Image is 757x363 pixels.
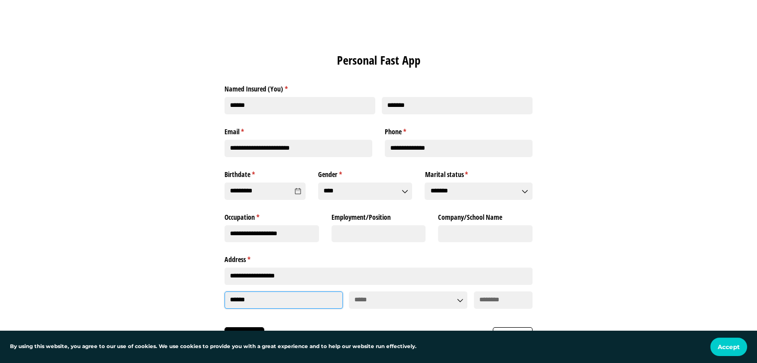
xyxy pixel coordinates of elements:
[224,268,533,285] input: Address Line 1
[224,167,306,180] label: Birthdate
[224,327,264,345] button: Submit
[224,252,533,265] legend: Address
[10,343,417,351] p: By using this website, you agree to our use of cookies. We use cookies to provide you with a grea...
[382,97,533,114] input: Last
[224,209,319,222] label: Occupation
[493,327,533,345] button: Save
[224,124,372,137] label: Email
[318,167,413,180] label: Gender
[425,167,532,180] label: Marital status
[224,81,533,94] legend: Named Insured (You)
[224,97,375,114] input: First
[710,338,747,356] button: Accept
[718,343,740,351] span: Accept
[331,209,426,222] label: Employment/​Position
[438,209,533,222] label: Company/​School Name
[224,291,343,309] input: City
[224,52,533,69] h1: Personal Fast App
[474,291,533,309] input: Zip Code
[349,291,467,309] input: State
[385,124,533,137] label: Phone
